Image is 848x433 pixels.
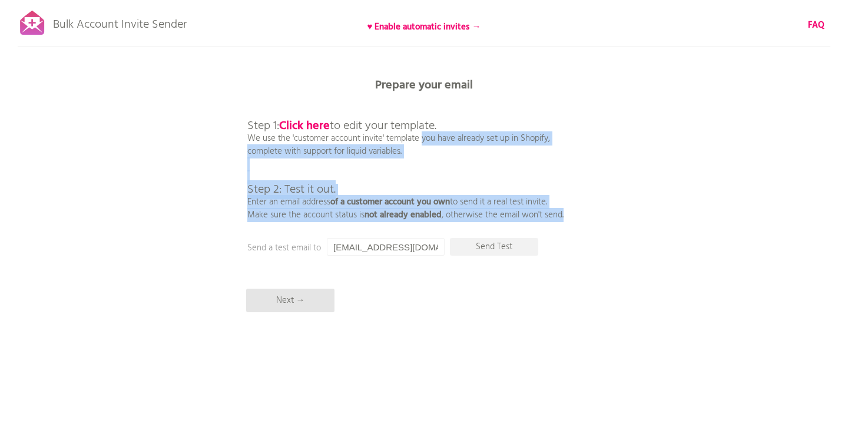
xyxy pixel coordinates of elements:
[367,20,481,34] b: ♥ Enable automatic invites →
[53,7,187,37] p: Bulk Account Invite Sender
[279,117,330,135] a: Click here
[330,195,450,209] b: of a customer account you own
[808,18,824,32] b: FAQ
[365,208,442,222] b: not already enabled
[808,19,824,32] a: FAQ
[247,180,336,199] span: Step 2: Test it out.
[247,94,564,222] p: We use the 'customer account invite' template you have already set up in Shopify, complete with s...
[375,76,473,95] b: Prepare your email
[247,242,483,254] p: Send a test email to
[246,289,334,312] p: Next →
[247,117,436,135] span: Step 1: to edit your template.
[450,238,538,256] p: Send Test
